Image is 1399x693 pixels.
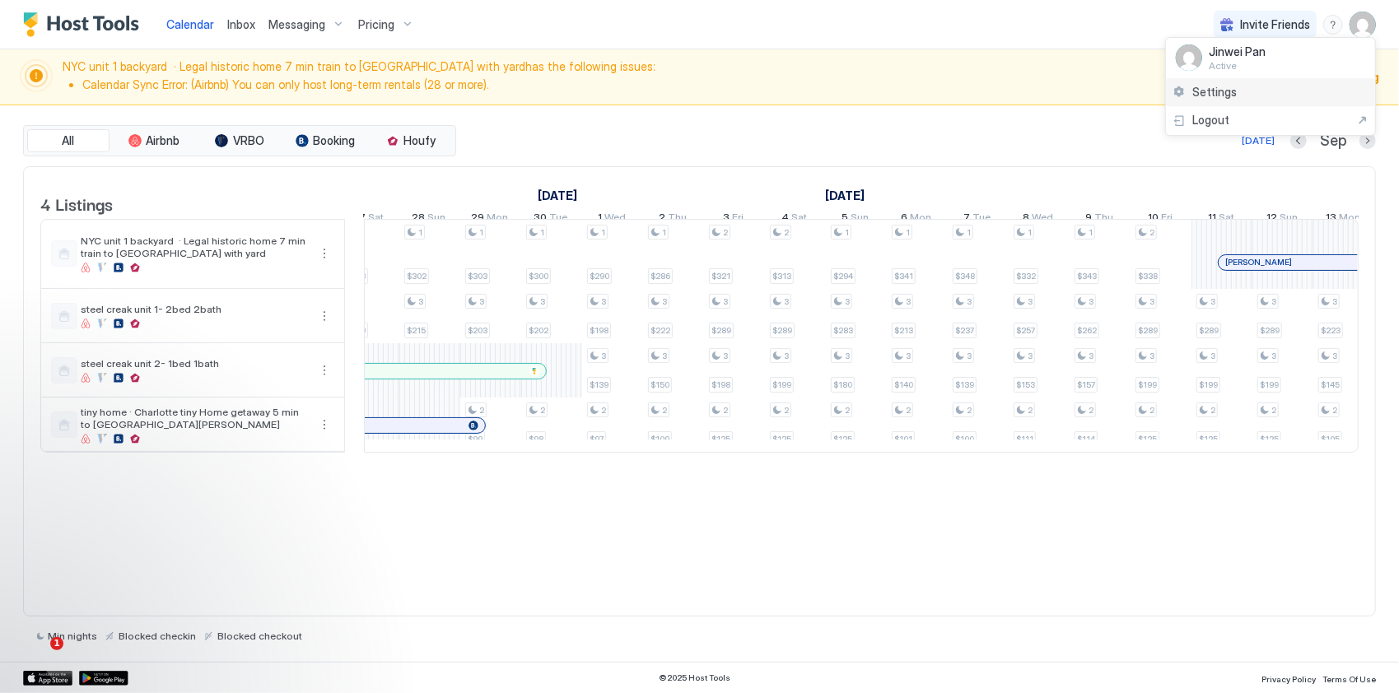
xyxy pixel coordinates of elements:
[1209,44,1266,59] span: Jinwei Pan
[12,533,342,649] iframe: Intercom notifications message
[1192,85,1237,100] span: Settings
[1192,113,1229,128] span: Logout
[1209,59,1266,72] span: Active
[50,637,63,650] span: 1
[16,637,56,677] iframe: Intercom live chat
